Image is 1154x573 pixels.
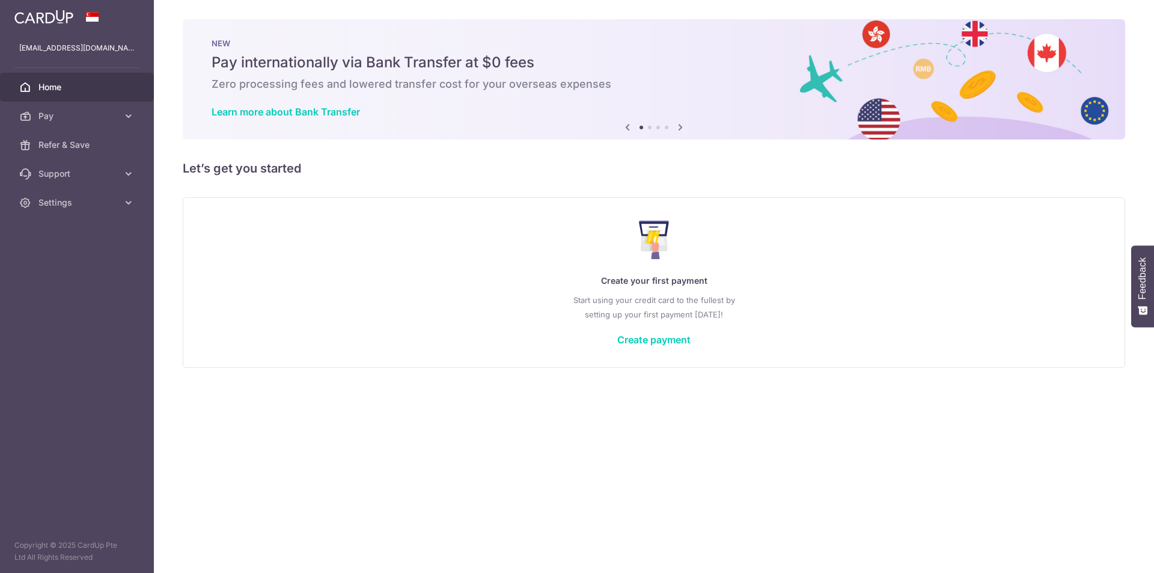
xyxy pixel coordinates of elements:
h5: Let’s get you started [183,159,1125,178]
span: Pay [38,110,118,122]
img: Bank transfer banner [183,19,1125,139]
button: Feedback - Show survey [1131,245,1154,327]
img: CardUp [14,10,73,24]
span: Feedback [1137,257,1148,299]
h6: Zero processing fees and lowered transfer cost for your overseas expenses [212,77,1096,91]
img: Make Payment [639,221,670,259]
span: Refer & Save [38,139,118,151]
p: Create your first payment [207,274,1101,288]
p: NEW [212,38,1096,48]
p: Start using your credit card to the fullest by setting up your first payment [DATE]! [207,293,1101,322]
span: Settings [38,197,118,209]
a: Learn more about Bank Transfer [212,106,360,118]
span: Home [38,81,118,93]
a: Create payment [617,334,691,346]
p: [EMAIL_ADDRESS][DOMAIN_NAME] [19,42,135,54]
h5: Pay internationally via Bank Transfer at $0 fees [212,53,1096,72]
span: Support [38,168,118,180]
